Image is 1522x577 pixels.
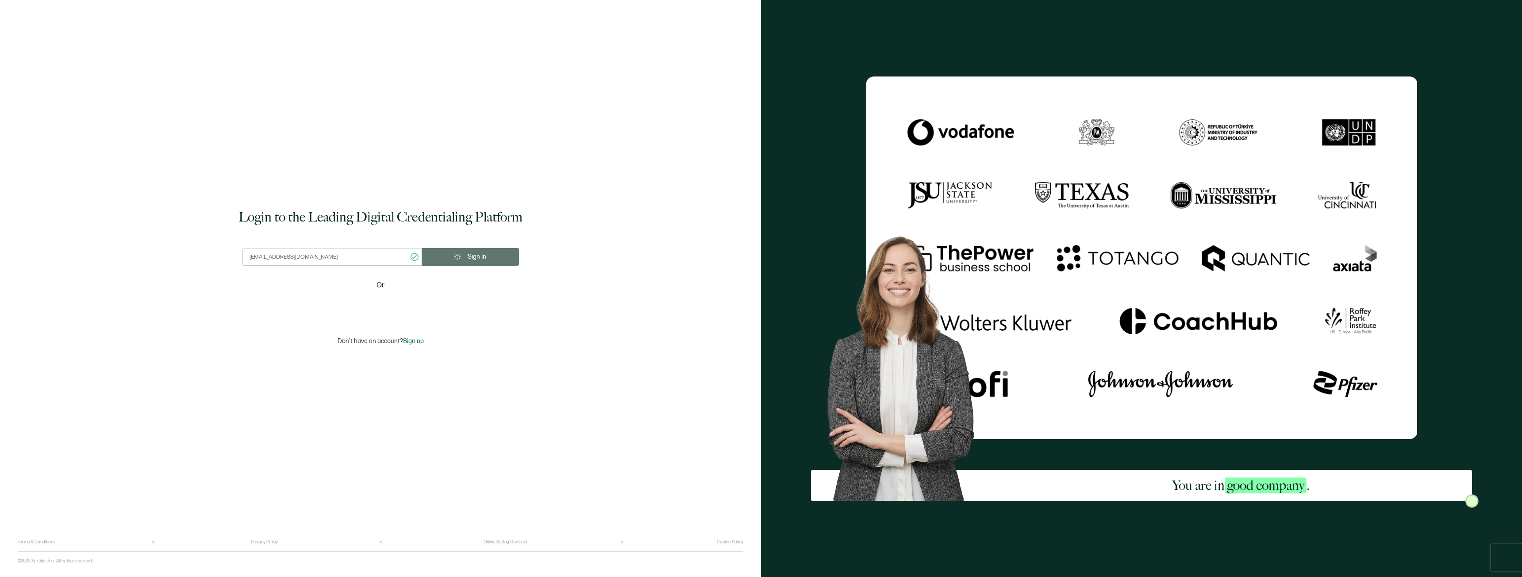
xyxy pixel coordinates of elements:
[251,539,278,545] a: Privacy Policy
[717,539,743,545] a: Cookie Policy
[484,539,527,545] a: Online Selling Contract
[1172,477,1310,494] h2: You are in .
[1465,494,1479,508] img: Sertifier Login
[377,280,384,291] span: Or
[18,558,93,564] p: ©2025 Sertifier Inc.. All rights reserved.
[866,76,1417,439] img: Sertifier Login - You are in <span class="strong-h">good company</span>.
[403,337,424,345] span: Sign up
[18,539,55,545] a: Terms & Conditions
[325,297,436,316] iframe: Sign in with Google Button
[1225,478,1307,493] span: good company
[338,337,424,345] p: Don't have an account?
[238,208,523,226] h1: Login to the Leading Digital Credentialing Platform
[811,223,1009,501] img: Sertifier Login - You are in <span class="strong-h">good company</span>. Hero
[410,252,419,262] ion-icon: checkmark circle outline
[242,248,422,266] input: Enter your work email address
